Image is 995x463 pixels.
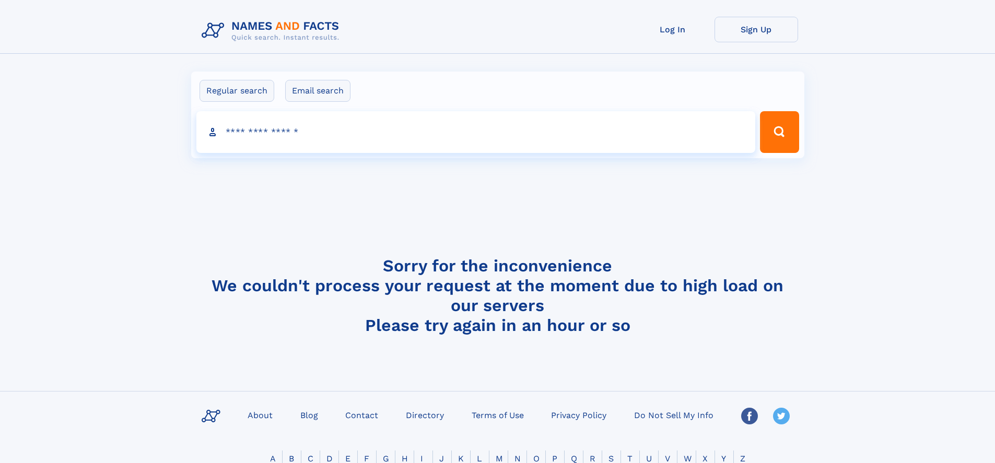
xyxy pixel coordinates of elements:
a: Contact [341,407,382,422]
button: Search Button [760,111,799,153]
img: Facebook [741,408,758,424]
input: search input [196,111,756,153]
a: Sign Up [715,17,798,42]
a: Blog [296,407,322,422]
a: Log In [631,17,715,42]
a: Do Not Sell My Info [630,407,718,422]
a: Terms of Use [467,407,528,422]
img: Twitter [773,408,790,424]
a: Privacy Policy [547,407,611,422]
a: About [243,407,277,422]
a: Directory [402,407,448,422]
label: Regular search [200,80,274,102]
label: Email search [285,80,350,102]
img: Logo Names and Facts [197,17,348,45]
h4: Sorry for the inconvenience We couldn't process your request at the moment due to high load on ou... [197,256,798,335]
